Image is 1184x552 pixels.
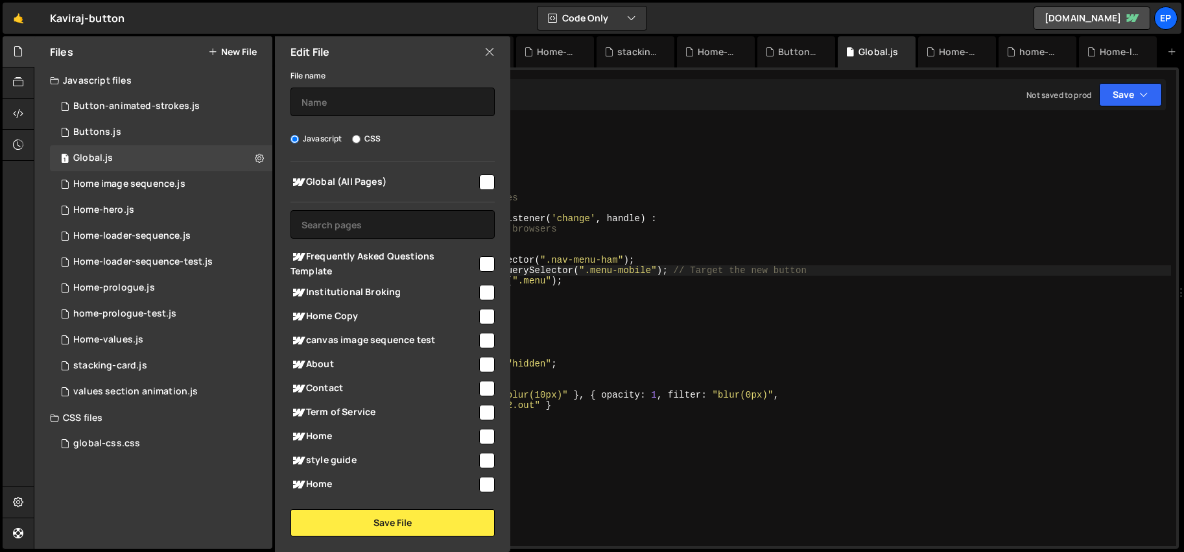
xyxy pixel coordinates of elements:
label: CSS [352,132,381,145]
div: home-prologue-test.js [1019,45,1061,58]
div: 16061/45009.js [50,145,272,171]
div: Buttons.js [778,45,820,58]
span: canvas image sequence test [290,333,477,348]
span: About [290,357,477,372]
div: 16061/45214.js [50,379,272,405]
div: Home-values.js [73,334,143,346]
h2: Files [50,45,73,59]
span: Home [290,477,477,492]
a: 🤙 [3,3,34,34]
span: Contact [290,381,477,396]
span: Term of Service [290,405,477,420]
div: Global.js [73,152,113,164]
div: Home-hero.js [698,45,739,58]
div: Home-hero.js [73,204,134,216]
div: Javascript files [34,67,272,93]
span: style guide [290,453,477,468]
a: Ep [1154,6,1178,30]
div: Home-loader-sequence.js [73,230,191,242]
input: Name [290,88,495,116]
div: Home-prologue.js [73,282,155,294]
div: Home-loader-sequence-test.js [1100,45,1141,58]
button: Save File [290,509,495,536]
div: Button-animated-strokes.js [73,101,200,112]
div: home-prologue-test.js [73,308,176,320]
label: Javascript [290,132,342,145]
div: 16061/45089.js [50,171,272,197]
span: Home [290,429,477,444]
div: stacking-card.js [617,45,659,58]
div: 16061/43948.js [50,197,272,223]
input: Javascript [290,135,299,143]
span: Institutional Broking [290,285,477,300]
div: 16061/44087.js [50,301,272,327]
h2: Edit File [290,45,329,59]
div: 16061/43950.js [50,327,272,353]
div: 16061/43050.js [50,119,272,145]
button: Code Only [538,6,646,30]
div: 16061/43249.js [50,275,272,301]
div: stacking-card.js [73,360,147,372]
div: Global.js [858,45,898,58]
span: Global (All Pages) [290,174,477,190]
div: Buttons.js [73,126,121,138]
div: Kaviraj-button [50,10,124,26]
div: 16061/43261.css [50,431,272,457]
div: 16061/44833.js [50,353,272,379]
div: 16061/43594.js [50,223,272,249]
div: Home-values.js [537,45,578,58]
div: Home image sequence.js [73,178,185,190]
input: CSS [352,135,361,143]
span: 1 [61,154,69,165]
span: Home Copy [290,309,477,324]
div: Home-loader-sequence-test.js [73,256,213,268]
label: File name [290,69,326,82]
div: Home-prologue.js [939,45,980,58]
div: Not saved to prod [1026,90,1091,101]
span: Frequently Asked Questions Template [290,249,477,278]
a: [DOMAIN_NAME] [1034,6,1150,30]
button: Save [1099,83,1162,106]
input: Search pages [290,210,495,239]
div: CSS files [34,405,272,431]
div: values section animation.js [73,386,198,398]
div: global-css.css [73,438,140,450]
div: 16061/43947.js [50,93,272,119]
div: 16061/44088.js [50,249,272,275]
button: New File [208,47,257,57]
